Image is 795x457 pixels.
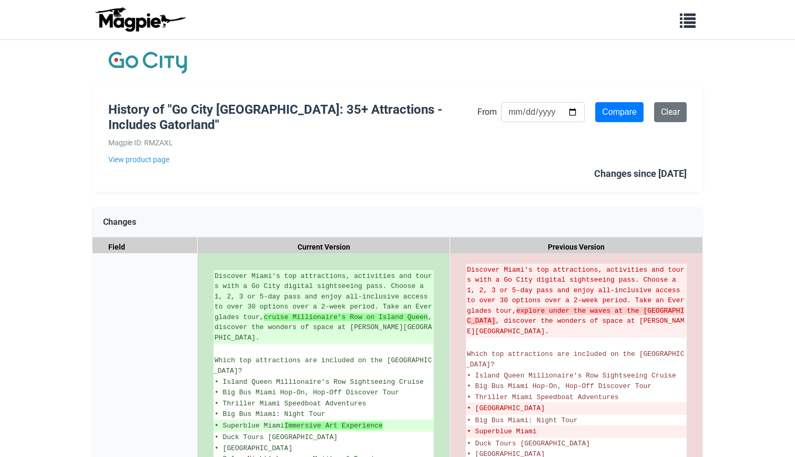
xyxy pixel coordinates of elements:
[466,350,684,369] span: Which top attractions are included on the [GEOGRAPHIC_DATA]?
[215,400,366,408] span: • Thriller Miami Speedboat Adventures
[215,444,292,452] span: • [GEOGRAPHIC_DATA]
[467,307,684,325] strong: explore under the waves at the [GEOGRAPHIC_DATA]
[467,440,590,448] span: • Duck Tours [GEOGRAPHIC_DATA]
[467,426,686,437] del: • Superblue Miami
[467,416,578,424] span: • Big Bus Miami: Night Tour
[467,382,651,390] span: • Big Bus Miami Hop-On, Hop-Off Discover Tour
[467,265,686,337] del: Discover Miami's top attractions, activities and tours with a Go City digital sightseeing pass. C...
[108,154,477,165] a: View product page
[467,393,619,401] span: • Thriller Miami Speedboat Adventures
[108,49,187,76] img: Company Logo
[284,422,383,430] strong: Immersive Art Experience
[215,389,399,396] span: • Big Bus Miami Hop-On, Hop-Off Discover Tour
[215,271,433,343] ins: Discover Miami's top attractions, activities and tours with a Go City digital sightseeing pass. C...
[595,102,644,122] input: Compare
[215,433,338,441] span: • Duck Tours [GEOGRAPHIC_DATA]
[467,403,686,414] del: • [GEOGRAPHIC_DATA]
[108,102,477,133] h1: History of "Go City [GEOGRAPHIC_DATA]: 35+ Attractions - Includes Gatorland"
[477,105,497,119] label: From
[108,137,477,148] div: Magpie ID: RMZAXL
[198,237,450,257] div: Current Version
[264,313,428,321] strong: cruise Millionaire’s Row on Island Queen
[93,237,198,257] div: Field
[215,421,433,431] ins: • Superblue Miami
[654,102,687,122] a: Clear
[213,356,432,375] span: Which top attractions are included on the [GEOGRAPHIC_DATA]?
[93,7,187,32] img: logo-ab69f6fb50320c5b225c76a69d11143b.png
[215,410,325,418] span: • Big Bus Miami: Night Tour
[594,166,687,182] div: Changes since [DATE]
[467,372,676,380] span: • Island Queen Millionaire's Row Sightseeing Cruise
[450,237,702,257] div: Previous Version
[93,207,702,237] div: Changes
[215,378,424,386] span: • Island Queen Millionaire's Row Sightseeing Cruise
